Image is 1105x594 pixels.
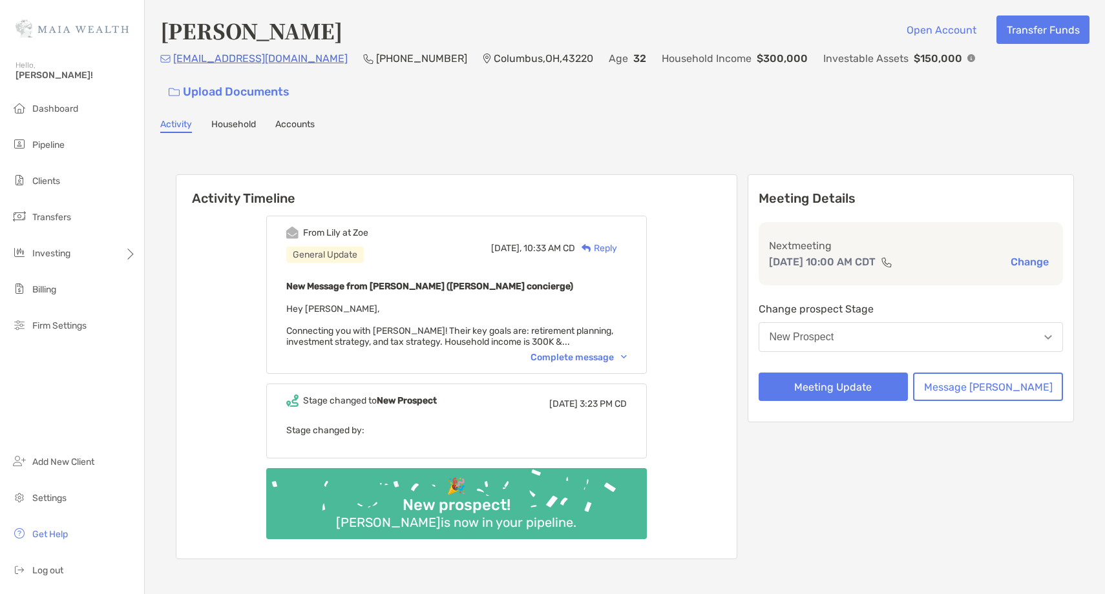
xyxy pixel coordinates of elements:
[1044,335,1052,340] img: Open dropdown arrow
[12,489,27,505] img: settings icon
[32,103,78,114] span: Dashboard
[483,54,491,64] img: Location Icon
[32,456,94,467] span: Add New Client
[376,50,467,67] p: [PHONE_NUMBER]
[211,119,256,133] a: Household
[633,50,646,67] p: 32
[12,100,27,116] img: dashboard icon
[169,88,180,97] img: button icon
[914,50,962,67] p: $150,000
[286,247,364,263] div: General Update
[32,284,56,295] span: Billing
[582,244,591,252] img: Reply icon
[397,496,516,515] div: New prospect!
[32,139,65,150] span: Pipeline
[12,281,27,296] img: billing icon
[32,212,71,223] span: Transfers
[32,493,67,504] span: Settings
[32,320,87,331] span: Firm Settings
[12,317,27,333] img: firm-settings icon
[266,468,647,528] img: Confetti
[32,176,60,187] span: Clients
[32,565,63,576] span: Log out
[12,453,27,469] img: add_new_client icon
[303,227,368,238] div: From Lily at Zoe
[757,50,808,67] p: $300,000
[580,398,627,409] span: 3:23 PM CD
[881,257,892,267] img: communication type
[491,243,521,254] span: [DATE],
[759,373,909,401] button: Meeting Update
[967,54,975,62] img: Info Icon
[494,50,593,67] p: Columbus , OH , 43220
[823,50,909,67] p: Investable Assets
[16,70,136,81] span: [PERSON_NAME]!
[363,54,374,64] img: Phone Icon
[621,355,627,359] img: Chevron icon
[286,227,299,239] img: Event icon
[331,515,582,530] div: [PERSON_NAME] is now in your pipeline.
[286,394,299,407] img: Event icon
[549,398,578,409] span: [DATE]
[286,422,627,438] p: Stage changed by:
[12,209,27,224] img: transfers icon
[173,50,348,67] p: [EMAIL_ADDRESS][DOMAIN_NAME]
[286,303,613,347] span: Hey [PERSON_NAME], Connecting you with [PERSON_NAME]! Their key goals are: retirement planning, i...
[160,119,192,133] a: Activity
[896,15,986,44] button: Open Account
[32,529,68,540] span: Get Help
[12,562,27,577] img: logout icon
[12,172,27,188] img: clients icon
[662,50,752,67] p: Household Income
[32,248,70,259] span: Investing
[609,50,628,67] p: Age
[16,5,129,52] img: Zoe Logo
[12,245,27,260] img: investing icon
[759,190,1064,207] p: Meeting Details
[377,395,437,406] b: New Prospect
[769,238,1053,254] p: Next meeting
[12,136,27,152] img: pipeline icon
[759,322,1064,352] button: New Prospect
[303,395,437,406] div: Stage changed to
[286,281,573,292] b: New Message from [PERSON_NAME] ([PERSON_NAME] concierge)
[769,254,876,270] p: [DATE] 10:00 AM CDT
[12,526,27,541] img: get-help icon
[176,175,737,206] h6: Activity Timeline
[160,78,298,106] a: Upload Documents
[160,55,171,63] img: Email Icon
[275,119,315,133] a: Accounts
[441,477,471,496] div: 🎉
[996,15,1089,44] button: Transfer Funds
[770,331,834,343] div: New Prospect
[531,352,627,363] div: Complete message
[913,373,1063,401] button: Message [PERSON_NAME]
[1007,255,1053,269] button: Change
[759,301,1064,317] p: Change prospect Stage
[160,15,342,45] h4: [PERSON_NAME]
[575,241,617,255] div: Reply
[523,243,575,254] span: 10:33 AM CD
